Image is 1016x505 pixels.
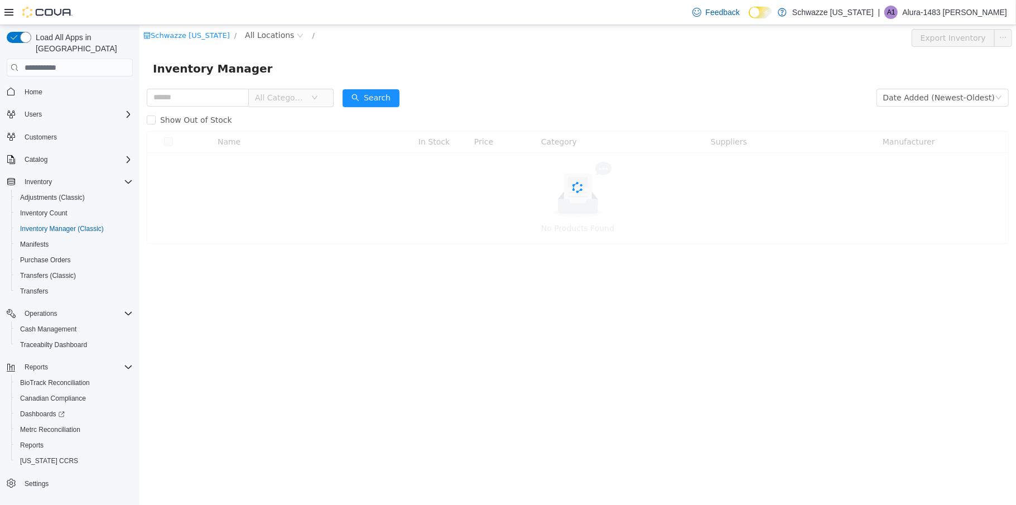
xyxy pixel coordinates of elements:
[172,69,179,77] i: icon: down
[20,410,65,419] span: Dashboards
[16,253,133,267] span: Purchase Orders
[20,108,133,121] span: Users
[16,253,75,267] a: Purchase Orders
[20,307,133,320] span: Operations
[25,177,52,186] span: Inventory
[11,237,137,252] button: Manifests
[887,6,895,19] span: A1
[20,153,133,166] span: Catalog
[25,155,47,164] span: Catalog
[25,88,42,97] span: Home
[2,359,137,375] button: Reports
[22,7,73,18] img: Cova
[11,406,137,422] a: Dashboards
[20,477,133,490] span: Settings
[11,437,137,453] button: Reports
[20,175,133,189] span: Inventory
[13,35,140,52] span: Inventory Manager
[11,375,137,391] button: BioTrack Reconciliation
[11,391,137,406] button: Canadian Compliance
[16,423,85,436] a: Metrc Reconciliation
[2,174,137,190] button: Inventory
[16,285,133,298] span: Transfers
[16,376,94,389] a: BioTrack Reconciliation
[16,439,48,452] a: Reports
[16,338,92,352] a: Traceabilty Dashboard
[16,338,133,352] span: Traceabilty Dashboard
[20,209,68,218] span: Inventory Count
[2,129,137,145] button: Customers
[20,477,53,490] a: Settings
[11,221,137,237] button: Inventory Manager (Classic)
[4,6,90,15] a: icon: shopSchwazze [US_STATE]
[772,4,855,22] button: Export Inventory
[20,130,133,144] span: Customers
[2,152,137,167] button: Catalog
[878,6,880,19] p: |
[20,325,76,334] span: Cash Management
[16,392,90,405] a: Canadian Compliance
[203,64,260,82] button: icon: searchSearch
[11,268,137,283] button: Transfers (Classic)
[16,376,133,389] span: BioTrack Reconciliation
[706,7,740,18] span: Feedback
[16,191,89,204] a: Adjustments (Classic)
[16,323,133,336] span: Cash Management
[16,206,133,220] span: Inventory Count
[884,6,898,19] div: Alura-1483 Montano-Saiz
[16,423,133,436] span: Metrc Reconciliation
[688,1,744,23] a: Feedback
[749,7,772,18] input: Dark Mode
[20,193,85,202] span: Adjustments (Classic)
[16,191,133,204] span: Adjustments (Classic)
[16,238,133,251] span: Manifests
[20,425,80,434] span: Metrc Reconciliation
[16,392,133,405] span: Canadian Compliance
[16,269,80,282] a: Transfers (Classic)
[20,240,49,249] span: Manifests
[20,378,90,387] span: BioTrack Reconciliation
[16,407,69,421] a: Dashboards
[11,453,137,469] button: [US_STATE] CCRS
[25,110,42,119] span: Users
[792,6,874,19] p: Schwazze [US_STATE]
[20,271,76,280] span: Transfers (Classic)
[11,321,137,337] button: Cash Management
[2,475,137,492] button: Settings
[16,206,72,220] a: Inventory Count
[20,360,52,374] button: Reports
[855,4,873,22] button: icon: ellipsis
[2,107,137,122] button: Users
[173,6,175,15] span: /
[95,6,97,15] span: /
[20,153,52,166] button: Catalog
[11,205,137,221] button: Inventory Count
[20,441,44,450] span: Reports
[20,85,47,99] a: Home
[20,131,61,144] a: Customers
[20,340,87,349] span: Traceabilty Dashboard
[25,133,57,142] span: Customers
[25,479,49,488] span: Settings
[16,323,81,336] a: Cash Management
[31,32,133,54] span: Load All Apps in [GEOGRAPHIC_DATA]
[16,269,133,282] span: Transfers (Classic)
[16,238,53,251] a: Manifests
[16,454,133,468] span: Washington CCRS
[20,394,86,403] span: Canadian Compliance
[20,224,104,233] span: Inventory Manager (Classic)
[16,454,83,468] a: [US_STATE] CCRS
[11,422,137,437] button: Metrc Reconciliation
[115,67,166,78] span: All Categories
[25,309,57,318] span: Operations
[20,84,133,98] span: Home
[2,83,137,99] button: Home
[11,337,137,353] button: Traceabilty Dashboard
[11,283,137,299] button: Transfers
[20,256,71,264] span: Purchase Orders
[25,363,48,372] span: Reports
[4,7,11,14] i: icon: shop
[16,222,133,235] span: Inventory Manager (Classic)
[11,252,137,268] button: Purchase Orders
